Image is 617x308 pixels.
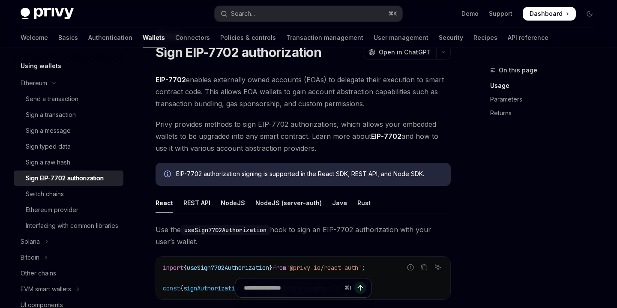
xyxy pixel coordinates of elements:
[187,264,269,272] span: useSign7702Authorization
[21,236,40,247] div: Solana
[231,9,255,19] div: Search...
[14,139,123,154] a: Sign typed data
[220,27,276,48] a: Policies & controls
[26,221,118,231] div: Interfacing with common libraries
[269,264,273,272] span: }
[371,132,401,141] a: EIP-7702
[26,173,104,183] div: Sign EIP-7702 authorization
[175,27,210,48] a: Connectors
[379,48,431,57] span: Open in ChatGPT
[183,193,210,213] div: REST API
[183,264,187,272] span: {
[14,250,123,265] button: Toggle Bitcoin section
[26,94,78,104] div: Send a transaction
[439,27,463,48] a: Security
[490,93,603,106] a: Parameters
[363,45,436,60] button: Open in ChatGPT
[14,266,123,281] a: Other chains
[88,27,132,48] a: Authentication
[14,202,123,218] a: Ethereum provider
[14,155,123,170] a: Sign a raw hash
[21,78,47,88] div: Ethereum
[357,193,371,213] div: Rust
[26,157,70,167] div: Sign a raw hash
[21,268,56,278] div: Other chains
[374,27,428,48] a: User management
[332,193,347,213] div: Java
[181,225,270,235] code: useSign7702Authorization
[14,186,123,202] a: Switch chains
[26,141,71,152] div: Sign typed data
[156,74,451,110] span: enables externally owned accounts (EOAs) to delegate their execution to smart contract code. This...
[508,27,548,48] a: API reference
[523,7,576,21] a: Dashboard
[354,282,366,294] button: Send message
[432,262,443,273] button: Ask AI
[14,107,123,123] a: Sign a transaction
[163,264,183,272] span: import
[461,9,479,18] a: Demo
[26,126,71,136] div: Sign a message
[58,27,78,48] a: Basics
[176,170,442,179] div: EIP-7702 authorization signing is supported in the React SDK, REST API, and Node SDK.
[473,27,497,48] a: Recipes
[490,79,603,93] a: Usage
[14,123,123,138] a: Sign a message
[583,7,596,21] button: Toggle dark mode
[286,264,362,272] span: '@privy-io/react-auth'
[21,284,71,294] div: EVM smart wallets
[499,65,537,75] span: On this page
[26,110,76,120] div: Sign a transaction
[26,189,64,199] div: Switch chains
[156,224,451,248] span: Use the hook to sign an EIP-7702 authorization with your user’s wallet.
[244,278,341,297] input: Ask a question...
[156,193,173,213] div: React
[156,75,186,84] a: EIP-7702
[21,252,39,263] div: Bitcoin
[143,27,165,48] a: Wallets
[14,281,123,297] button: Toggle EVM smart wallets section
[156,118,451,154] span: Privy provides methods to sign EIP-7702 authorizations, which allows your embedded wallets to be ...
[419,262,430,273] button: Copy the contents from the code block
[14,91,123,107] a: Send a transaction
[21,8,74,20] img: dark logo
[14,234,123,249] button: Toggle Solana section
[490,106,603,120] a: Returns
[156,45,321,60] h1: Sign EIP-7702 authorization
[14,75,123,91] button: Toggle Ethereum section
[221,193,245,213] div: NodeJS
[21,61,61,71] h5: Using wallets
[21,27,48,48] a: Welcome
[273,264,286,272] span: from
[286,27,363,48] a: Transaction management
[14,170,123,186] a: Sign EIP-7702 authorization
[489,9,512,18] a: Support
[215,6,402,21] button: Open search
[405,262,416,273] button: Report incorrect code
[362,264,365,272] span: ;
[530,9,563,18] span: Dashboard
[26,205,78,215] div: Ethereum provider
[255,193,322,213] div: NodeJS (server-auth)
[388,10,397,17] span: ⌘ K
[14,218,123,233] a: Interfacing with common libraries
[164,170,173,179] svg: Info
